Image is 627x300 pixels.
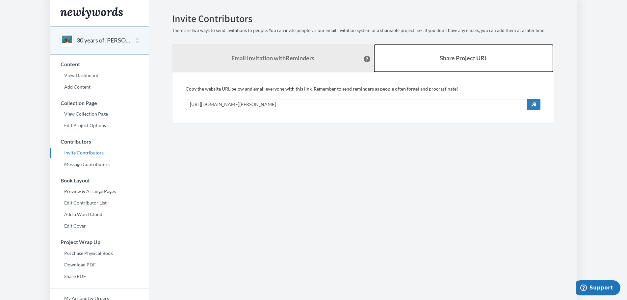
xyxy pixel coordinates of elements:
[50,159,149,169] a: Message Contributors
[576,280,620,297] iframe: Opens a widget where you can chat to one of our agents
[50,260,149,270] a: Download PDF
[51,239,149,245] h3: Project Wrap Up
[172,13,554,24] h2: Invite Contributors
[50,186,149,196] a: Preview & Arrange Pages
[50,271,149,281] a: Share PDF
[50,70,149,80] a: View Dashboard
[50,121,149,130] a: Edit Project Options
[50,82,149,92] a: Add Content
[51,177,149,183] h3: Book Layout
[186,86,540,110] div: Copy the website URL below and email everyone with this link. Remember to send reminders as peopl...
[50,148,149,158] a: Invite Contributors
[60,7,123,19] img: Newlywords logo
[50,221,149,231] a: Edit Cover
[50,248,149,258] a: Purchase Physical Book
[51,139,149,145] h3: Contributors
[231,54,314,62] strong: Email Invitation with Reminders
[172,27,554,34] p: There are two ways to send invitations to people. You can invite people via our email invitation ...
[51,100,149,106] h3: Collection Page
[50,198,149,208] a: Edit Contributor List
[51,61,149,67] h3: Content
[440,54,487,62] b: Share Project URL
[77,36,130,45] button: 30 years of [PERSON_NAME]
[50,109,149,119] a: View Collection Page
[50,209,149,219] a: Add a Word Cloud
